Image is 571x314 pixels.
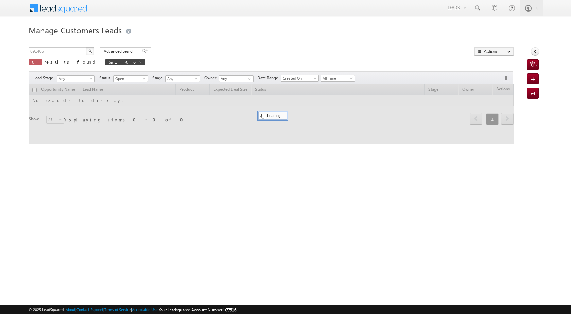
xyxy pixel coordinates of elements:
[159,307,236,312] span: Your Leadsquared Account Number is
[104,307,131,312] a: Terms of Service
[44,59,98,65] span: results found
[32,59,39,65] span: 0
[165,75,200,82] a: Any
[204,75,219,81] span: Owner
[257,75,281,81] span: Date Range
[113,75,148,82] a: Open
[226,307,236,312] span: 77516
[114,76,146,82] span: Open
[29,24,122,35] span: Manage Customers Leads
[99,75,113,81] span: Status
[166,76,198,82] span: Any
[281,75,316,81] span: Created On
[474,47,514,56] button: Actions
[132,307,158,312] a: Acceptable Use
[281,75,319,82] a: Created On
[76,307,103,312] a: Contact Support
[321,75,355,82] a: All Time
[258,112,287,120] div: Loading...
[33,75,56,81] span: Lead Stage
[109,59,135,65] span: 691406
[321,75,353,81] span: All Time
[57,75,95,82] a: Any
[219,75,254,82] input: Type to Search
[244,76,253,82] a: Show All Items
[152,75,165,81] span: Stage
[29,307,236,313] span: © 2025 LeadSquared | | | | |
[88,49,92,53] img: Search
[66,307,75,312] a: About
[57,76,92,82] span: Any
[104,48,137,54] span: Advanced Search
